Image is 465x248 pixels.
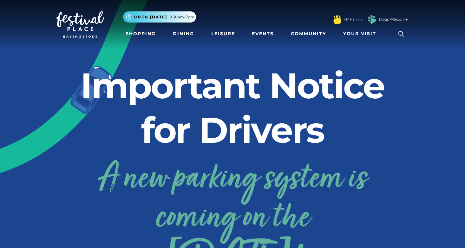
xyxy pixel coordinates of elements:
span: 9.30am-7pm [170,14,194,20]
a: Your Visit [341,28,382,40]
button: Open [DATE] 9.30am-7pm [123,11,196,23]
a: Dining [170,28,197,40]
a: Community [288,28,329,40]
img: Festival Place Logo [56,11,104,38]
a: FP Family [344,16,363,22]
a: Shopping [123,28,158,40]
a: Leisure [209,28,238,40]
a: Events [249,28,276,40]
h2: Important Notice for Drivers [56,63,409,152]
span: Open [DATE] [134,14,167,20]
span: Your Visit [343,30,376,37]
a: Dogs Welcome! [379,16,409,22]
